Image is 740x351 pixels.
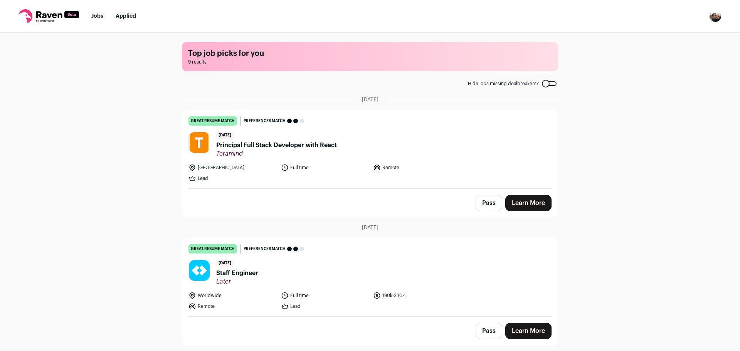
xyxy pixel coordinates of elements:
[216,132,234,139] span: [DATE]
[216,141,337,150] span: Principal Full Stack Developer with React
[182,110,558,188] a: great resume match Preferences match [DATE] Principal Full Stack Developer with React Teramind [G...
[188,164,276,171] li: [GEOGRAPHIC_DATA]
[505,195,552,211] a: Learn More
[476,195,502,211] button: Pass
[188,244,237,254] div: great resume match
[188,59,552,65] span: 9 results
[216,269,258,278] span: Staff Engineer
[116,13,136,19] a: Applied
[188,48,552,59] h1: Top job picks for you
[373,164,461,171] li: Remote
[216,150,337,158] span: Teramind
[281,302,369,310] li: Lead
[188,116,237,126] div: great resume match
[244,245,286,253] span: Preferences match
[281,164,369,171] li: Full time
[188,302,276,310] li: Remote
[709,10,721,22] img: 948677-medium_jpg
[476,323,502,339] button: Pass
[362,96,378,104] span: [DATE]
[505,323,552,339] a: Learn More
[182,238,558,316] a: great resume match Preferences match [DATE] Staff Engineer Later Worldwide Full time 190k-230k Re...
[362,224,378,232] span: [DATE]
[189,131,210,154] img: 9b1efb46bbbac70fba898a06e26260718fcdf8d20161112c1194a72e79594508.jpg
[189,260,210,281] img: 1b75422cdc691acbb8c6c69f93b63ab93705d96fcc7514a5543421bc2051d021.jpg
[244,117,286,125] span: Preferences match
[216,260,234,267] span: [DATE]
[216,278,258,286] span: Later
[709,10,721,22] button: Open dropdown
[91,13,103,19] a: Jobs
[281,292,369,299] li: Full time
[468,81,539,87] span: Hide jobs missing dealbreakers?
[188,292,276,299] li: Worldwide
[373,292,461,299] li: 190k-230k
[188,175,276,182] li: Lead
